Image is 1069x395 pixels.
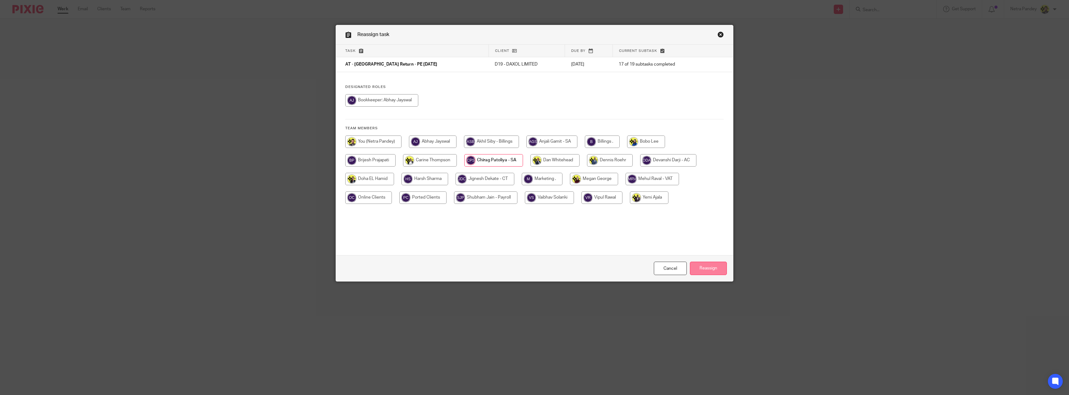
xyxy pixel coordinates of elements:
span: AT - [GEOGRAPHIC_DATA] Return - PE [DATE] [345,62,437,67]
span: Client [495,49,509,53]
p: [DATE] [571,61,606,67]
p: D19 - DAXOL LIMITED [495,61,559,67]
h4: Team members [345,126,724,131]
span: Current subtask [619,49,657,53]
span: Reassign task [357,32,389,37]
h4: Designated Roles [345,85,724,90]
span: Due by [571,49,585,53]
td: 17 of 19 subtasks completed [612,57,707,72]
a: Close this dialog window [718,31,724,40]
span: Task [345,49,356,53]
a: Close this dialog window [654,262,687,275]
input: Reassign [690,262,727,275]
